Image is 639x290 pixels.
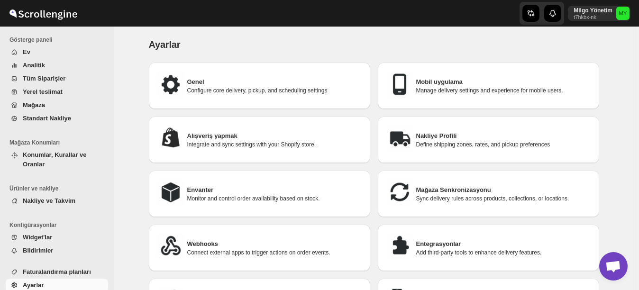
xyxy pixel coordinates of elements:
span: Ayarlar [149,39,181,50]
h3: Nakliye Profili [416,131,592,141]
img: Nakliye Profili [385,124,414,153]
p: Monitor and control order availability based on stock. [187,195,363,202]
span: Gösterge paneli [9,36,109,44]
button: Widget'lar [6,231,108,244]
h3: Entegrasyonlar [416,239,592,249]
span: Analitik [23,62,45,69]
button: Faturalandırma planları [6,265,108,279]
p: Define shipping zones, rates, and pickup preferences [416,141,592,148]
span: Mağaza [23,101,45,109]
span: Standart Nakliye [23,115,71,122]
h3: Alışveriş yapmak [187,131,363,141]
span: Ürünler ve nakliye [9,185,109,192]
p: Milgo Yönetim [574,7,612,14]
img: ScrollEngine [8,1,79,25]
span: Konumlar, Kurallar ve Oranlar [23,151,86,168]
img: Envanter [156,178,185,207]
span: Ayarlar [23,281,44,289]
button: Bildirimler [6,244,108,257]
p: Add third-party tools to enhance delivery features. [416,249,592,256]
text: MY [619,10,627,16]
h3: Webhooks [187,239,363,249]
h3: Envanter [187,185,363,195]
span: Ev [23,48,30,55]
img: Alışveriş yapmak [156,124,185,153]
div: Açık sohbet [599,252,628,281]
img: Entegrasyonlar [385,232,414,261]
span: Konfigürasyonlar [9,221,109,229]
img: Mağaza Senkronizasyonu [385,178,414,207]
button: Konumlar, Kurallar ve Oranlar [6,148,108,171]
p: Connect external apps to trigger actions on order events. [187,249,363,256]
p: Sync delivery rules across products, collections, or locations. [416,195,592,202]
p: Manage delivery settings and experience for mobile users. [416,87,592,94]
button: Analitik [6,59,108,72]
span: Faturalandırma planları [23,268,91,275]
span: Widget'lar [23,234,52,241]
button: Ev [6,45,108,59]
h3: Genel [187,77,363,87]
span: Milgo Yönetim [616,7,630,20]
button: User menu [568,6,630,21]
img: Webhooks [156,232,185,261]
button: Tüm Siparişler [6,72,108,85]
p: Configure core delivery, pickup, and scheduling settings [187,87,363,94]
h3: Mağaza Senkronizasyonu [416,185,592,195]
img: Mobil uygulama [385,70,414,99]
p: Integrate and sync settings with your Shopify store. [187,141,363,148]
span: Yerel teslimat [23,88,63,95]
img: Genel [156,70,185,99]
span: Mağaza Konumları [9,139,109,146]
span: Tüm Siparişler [23,75,65,82]
h3: Mobil uygulama [416,77,592,87]
button: Nakliye ve Takvim [6,194,108,208]
span: Nakliye ve Takvim [23,197,75,204]
p: t7hkbx-nk [574,14,612,20]
span: Bildirimler [23,247,53,254]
